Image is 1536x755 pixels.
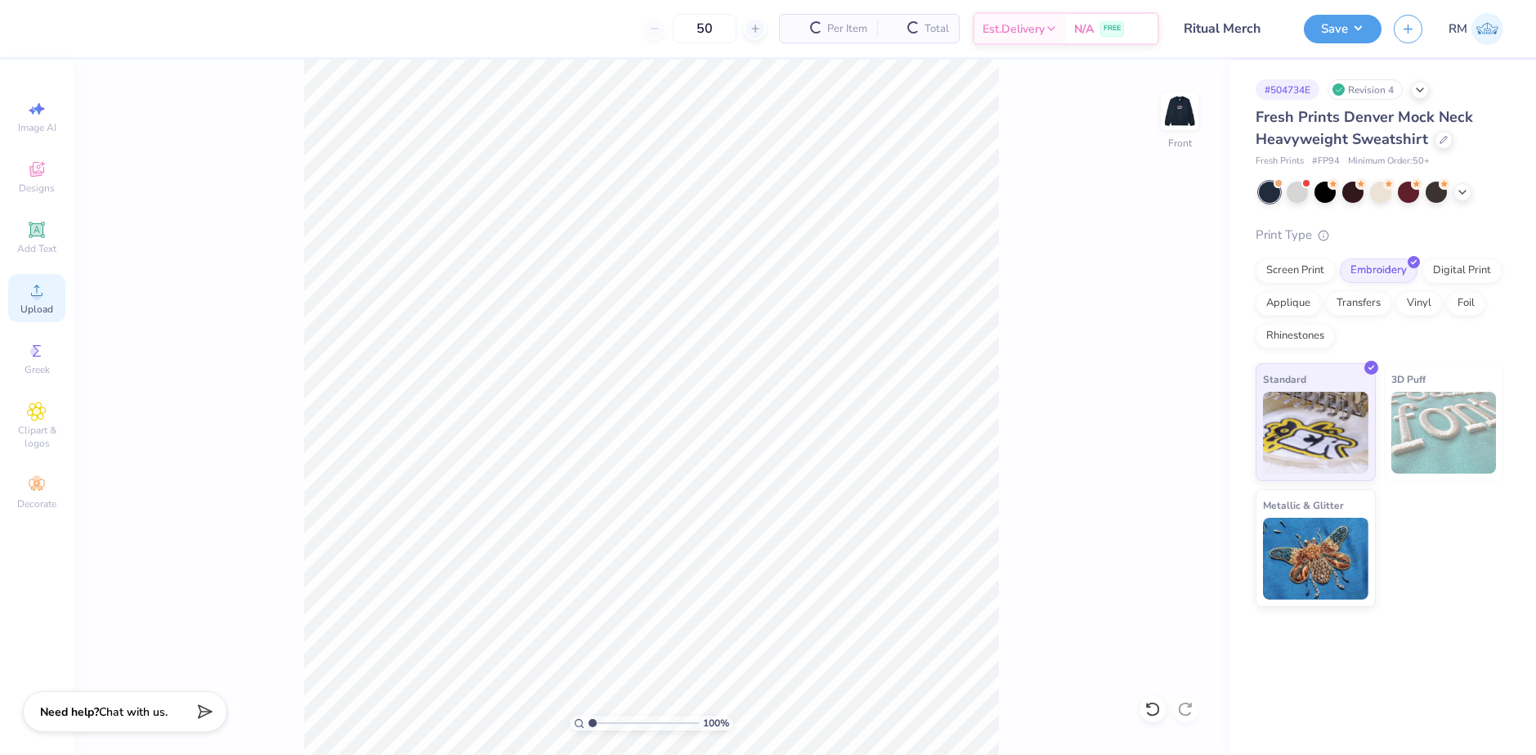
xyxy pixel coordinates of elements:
img: Front [1163,95,1196,128]
div: Embroidery [1340,258,1417,283]
div: Screen Print [1256,258,1335,283]
input: – – [673,14,737,43]
a: RM [1449,13,1503,45]
span: Image AI [18,121,56,134]
span: # FP94 [1312,155,1340,169]
div: Foil [1447,291,1485,316]
img: Roberta Manuel [1471,13,1503,45]
strong: Need help? [40,704,99,720]
span: Minimum Order: 50 + [1348,155,1430,169]
span: Clipart & logos [8,424,65,450]
span: Greek [25,363,50,376]
div: Applique [1256,291,1321,316]
img: 3D Puff [1391,392,1497,474]
div: Print Type [1256,226,1503,245]
div: # 504734E [1256,79,1319,100]
div: Vinyl [1396,291,1442,316]
div: Revision 4 [1328,79,1403,100]
span: Add Text [17,242,56,255]
span: N/A [1074,20,1094,38]
span: Total [925,20,949,38]
div: Digital Print [1422,258,1502,283]
span: Fresh Prints Denver Mock Neck Heavyweight Sweatshirt [1256,107,1473,149]
span: Decorate [17,497,56,510]
input: Untitled Design [1171,12,1292,45]
div: Rhinestones [1256,324,1335,348]
span: 100 % [703,716,729,730]
img: Metallic & Glitter [1263,518,1368,600]
span: Chat with us. [99,704,168,720]
span: RM [1449,20,1467,38]
div: Front [1168,136,1192,151]
span: 3D Puff [1391,371,1426,388]
img: Standard [1263,392,1368,474]
span: Metallic & Glitter [1263,497,1344,514]
div: Transfers [1326,291,1391,316]
span: Standard [1263,371,1306,388]
span: Per Item [827,20,867,38]
span: Designs [19,182,55,195]
span: FREE [1104,23,1121,34]
button: Save [1304,15,1382,43]
span: Upload [20,303,53,316]
span: Est. Delivery [983,20,1045,38]
span: Fresh Prints [1256,155,1304,169]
